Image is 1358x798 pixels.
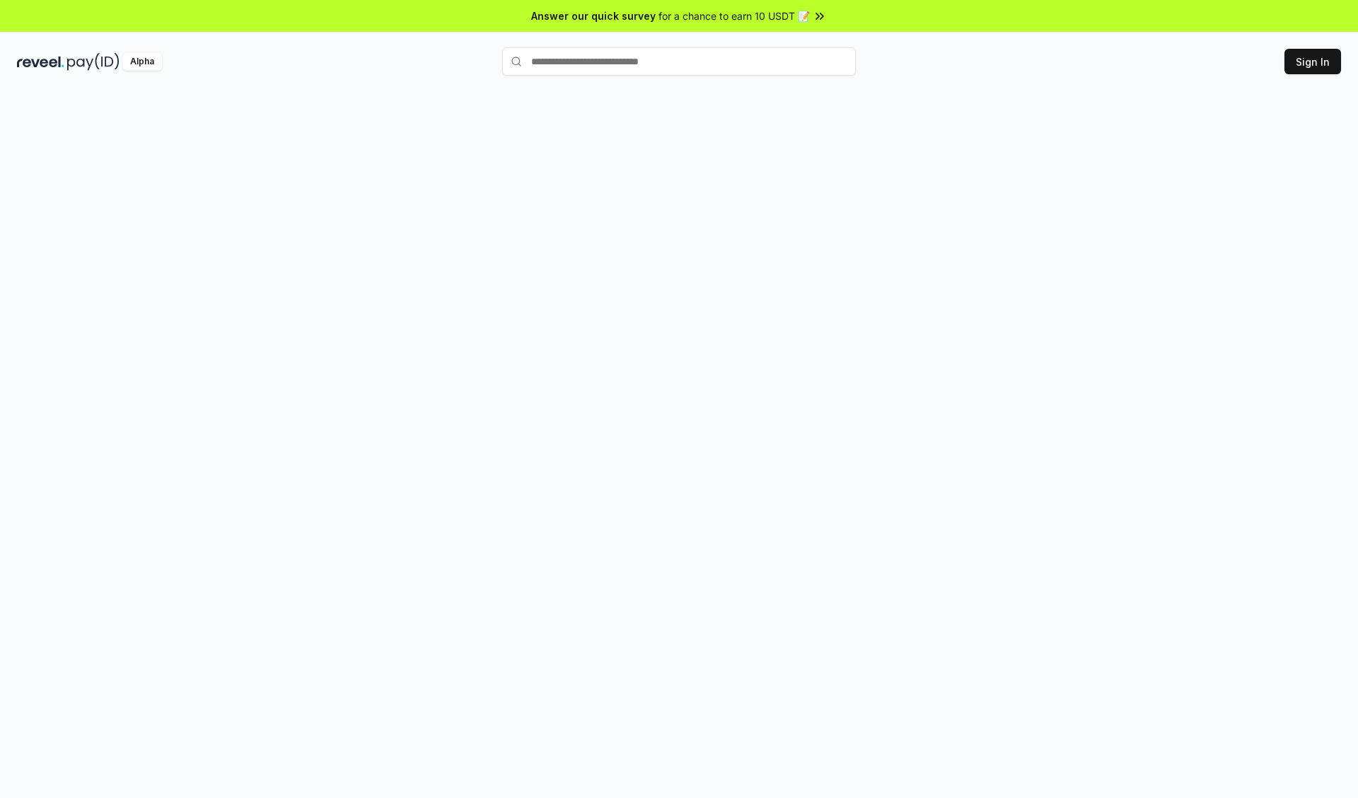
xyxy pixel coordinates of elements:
button: Sign In [1284,49,1341,74]
img: pay_id [67,53,120,71]
div: Alpha [122,53,162,71]
img: reveel_dark [17,53,64,71]
span: Answer our quick survey [531,8,656,23]
span: for a chance to earn 10 USDT 📝 [658,8,810,23]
